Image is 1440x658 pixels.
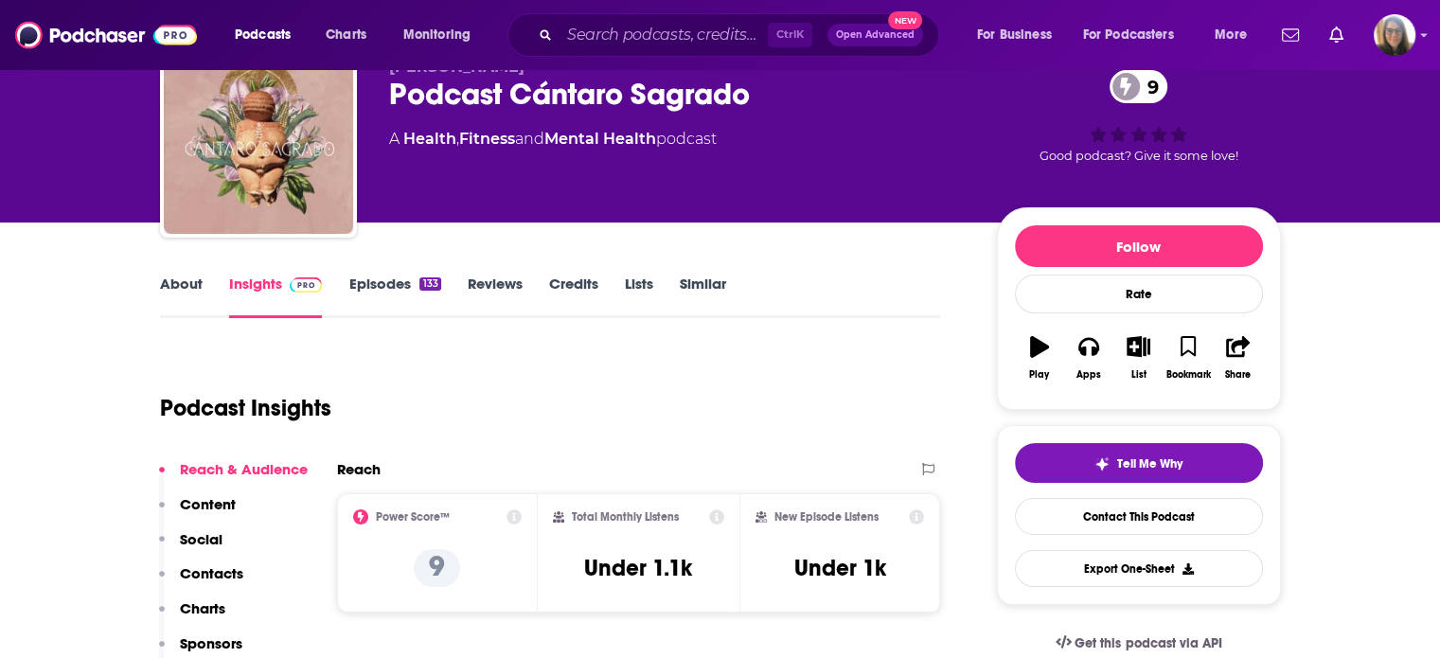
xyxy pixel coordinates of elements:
button: Social [159,530,222,565]
span: For Podcasters [1083,22,1174,48]
p: Contacts [180,564,243,582]
button: open menu [964,20,1076,50]
button: Reach & Audience [159,460,308,495]
h2: Power Score™ [376,510,450,524]
div: List [1131,369,1147,381]
span: Get this podcast via API [1075,635,1221,651]
button: Apps [1064,324,1113,392]
button: Bookmark [1164,324,1213,392]
h1: Podcast Insights [160,394,331,422]
button: Follow [1015,225,1263,267]
button: Play [1015,324,1064,392]
a: Fitness [459,130,515,148]
a: About [160,275,203,318]
span: More [1215,22,1247,48]
img: Podcast Cántaro Sagrado [164,44,353,234]
span: Tell Me Why [1117,456,1182,471]
a: Show notifications dropdown [1322,19,1351,51]
img: User Profile [1374,14,1415,56]
span: , [456,130,459,148]
div: Rate [1015,275,1263,313]
div: 9Good podcast? Give it some love! [997,58,1281,175]
span: Good podcast? Give it some love! [1040,149,1238,163]
div: A podcast [389,128,717,151]
p: Charts [180,599,225,617]
div: Search podcasts, credits, & more... [525,13,957,57]
span: Ctrl K [768,23,812,47]
button: List [1113,324,1163,392]
a: Health [403,130,456,148]
a: 9 [1110,70,1168,103]
a: InsightsPodchaser Pro [229,275,323,318]
div: Play [1029,369,1049,381]
button: Open AdvancedNew [827,24,923,46]
button: Export One-Sheet [1015,550,1263,587]
a: Reviews [468,275,523,318]
h2: Total Monthly Listens [572,510,679,524]
a: Credits [549,275,598,318]
button: Show profile menu [1374,14,1415,56]
p: Social [180,530,222,548]
button: open menu [1201,20,1271,50]
h3: Under 1k [794,554,886,582]
p: 9 [414,549,460,587]
div: Apps [1076,369,1101,381]
h2: New Episode Listens [774,510,879,524]
a: Lists [625,275,653,318]
button: Content [159,495,236,530]
p: Reach & Audience [180,460,308,478]
a: Charts [313,20,378,50]
div: Share [1225,369,1251,381]
span: 9 [1129,70,1168,103]
button: Share [1213,324,1262,392]
span: New [888,11,922,29]
h2: Reach [337,460,381,478]
div: 133 [419,277,440,291]
button: Contacts [159,564,243,599]
img: Podchaser Pro [290,277,323,293]
button: open menu [390,20,495,50]
a: Contact This Podcast [1015,498,1263,535]
div: Bookmark [1165,369,1210,381]
h3: Under 1.1k [584,554,692,582]
a: Mental Health [544,130,656,148]
span: Charts [326,22,366,48]
a: Episodes133 [348,275,440,318]
button: open menu [222,20,315,50]
span: Open Advanced [836,30,915,40]
img: Podchaser - Follow, Share and Rate Podcasts [15,17,197,53]
span: Podcasts [235,22,291,48]
span: Monitoring [403,22,471,48]
img: tell me why sparkle [1094,456,1110,471]
span: Logged in as akolesnik [1374,14,1415,56]
a: Similar [680,275,726,318]
p: Sponsors [180,634,242,652]
button: open menu [1071,20,1201,50]
button: Charts [159,599,225,634]
input: Search podcasts, credits, & more... [560,20,768,50]
span: and [515,130,544,148]
span: For Business [977,22,1052,48]
p: Content [180,495,236,513]
a: Show notifications dropdown [1274,19,1307,51]
button: tell me why sparkleTell Me Why [1015,443,1263,483]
